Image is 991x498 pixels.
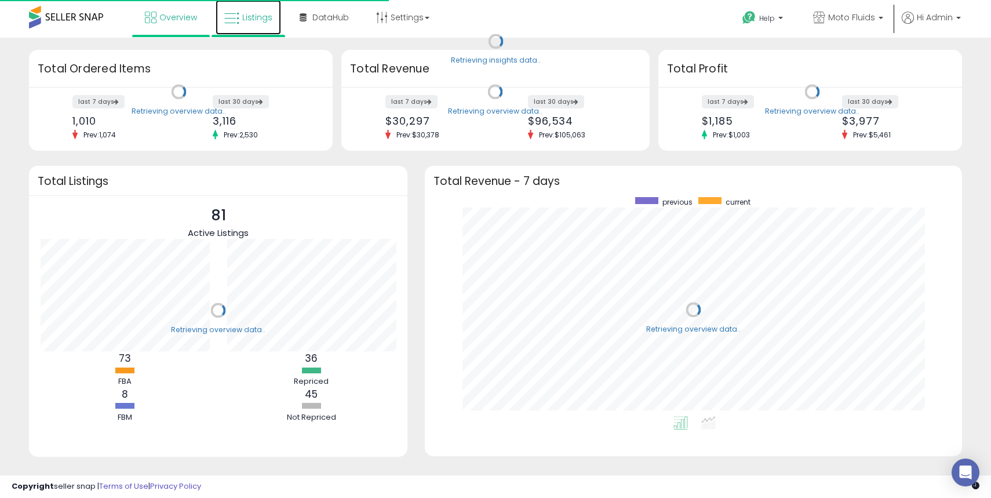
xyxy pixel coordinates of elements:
[733,2,795,38] a: Help
[902,12,961,38] a: Hi Admin
[646,324,741,335] div: Retrieving overview data..
[312,12,349,23] span: DataHub
[12,481,54,492] strong: Copyright
[242,12,272,23] span: Listings
[828,12,875,23] span: Moto Fluids
[952,459,979,486] div: Open Intercom Messenger
[99,481,148,492] a: Terms of Use
[759,13,775,23] span: Help
[171,325,265,335] div: Retrieving overview data..
[448,106,542,117] div: Retrieving overview data..
[765,106,859,117] div: Retrieving overview data..
[150,481,201,492] a: Privacy Policy
[12,481,201,492] div: seller snap | |
[742,10,756,25] i: Get Help
[132,106,226,117] div: Retrieving overview data..
[917,12,953,23] span: Hi Admin
[159,12,197,23] span: Overview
